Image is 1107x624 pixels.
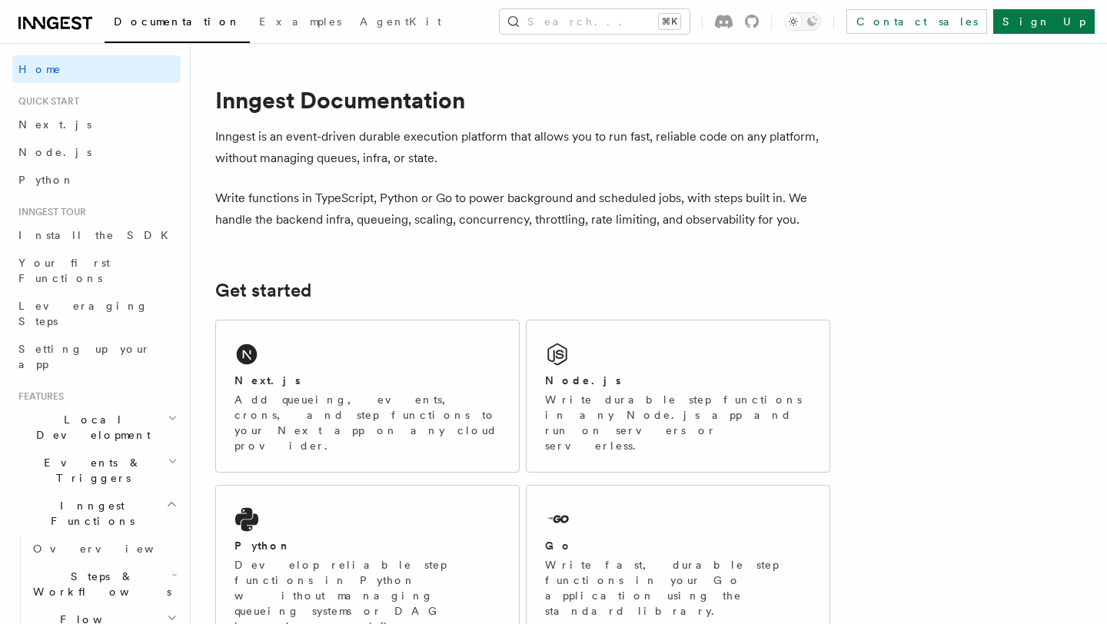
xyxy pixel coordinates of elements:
[215,280,311,301] a: Get started
[12,390,64,403] span: Features
[545,538,573,553] h2: Go
[12,249,181,292] a: Your first Functions
[215,86,830,114] h1: Inngest Documentation
[351,5,450,41] a: AgentKit
[12,455,168,486] span: Events & Triggers
[846,9,987,34] a: Contact sales
[12,449,181,492] button: Events & Triggers
[18,300,148,327] span: Leveraging Steps
[234,392,500,453] p: Add queueing, events, crons, and step functions to your Next app on any cloud provider.
[234,373,301,388] h2: Next.js
[12,95,79,108] span: Quick start
[12,406,181,449] button: Local Development
[545,373,621,388] h2: Node.js
[12,335,181,378] a: Setting up your app
[993,9,1095,34] a: Sign Up
[215,188,830,231] p: Write functions in TypeScript, Python or Go to power background and scheduled jobs, with steps bu...
[215,320,520,473] a: Next.jsAdd queueing, events, crons, and step functions to your Next app on any cloud provider.
[12,498,166,529] span: Inngest Functions
[27,535,181,563] a: Overview
[12,166,181,194] a: Python
[18,229,178,241] span: Install the SDK
[215,126,830,169] p: Inngest is an event-driven durable execution platform that allows you to run fast, reliable code ...
[18,118,91,131] span: Next.js
[18,61,61,77] span: Home
[27,563,181,606] button: Steps & Workflows
[500,9,690,34] button: Search...⌘K
[12,221,181,249] a: Install the SDK
[12,206,86,218] span: Inngest tour
[18,257,110,284] span: Your first Functions
[12,55,181,83] a: Home
[12,412,168,443] span: Local Development
[105,5,250,43] a: Documentation
[545,557,811,619] p: Write fast, durable step functions in your Go application using the standard library.
[659,14,680,29] kbd: ⌘K
[526,320,830,473] a: Node.jsWrite durable step functions in any Node.js app and run on servers or serverless.
[12,492,181,535] button: Inngest Functions
[12,292,181,335] a: Leveraging Steps
[12,111,181,138] a: Next.js
[545,392,811,453] p: Write durable step functions in any Node.js app and run on servers or serverless.
[259,15,341,28] span: Examples
[18,343,151,370] span: Setting up your app
[18,174,75,186] span: Python
[250,5,351,41] a: Examples
[234,538,291,553] h2: Python
[33,543,191,555] span: Overview
[114,15,241,28] span: Documentation
[360,15,441,28] span: AgentKit
[784,12,821,31] button: Toggle dark mode
[12,138,181,166] a: Node.js
[27,569,171,599] span: Steps & Workflows
[18,146,91,158] span: Node.js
